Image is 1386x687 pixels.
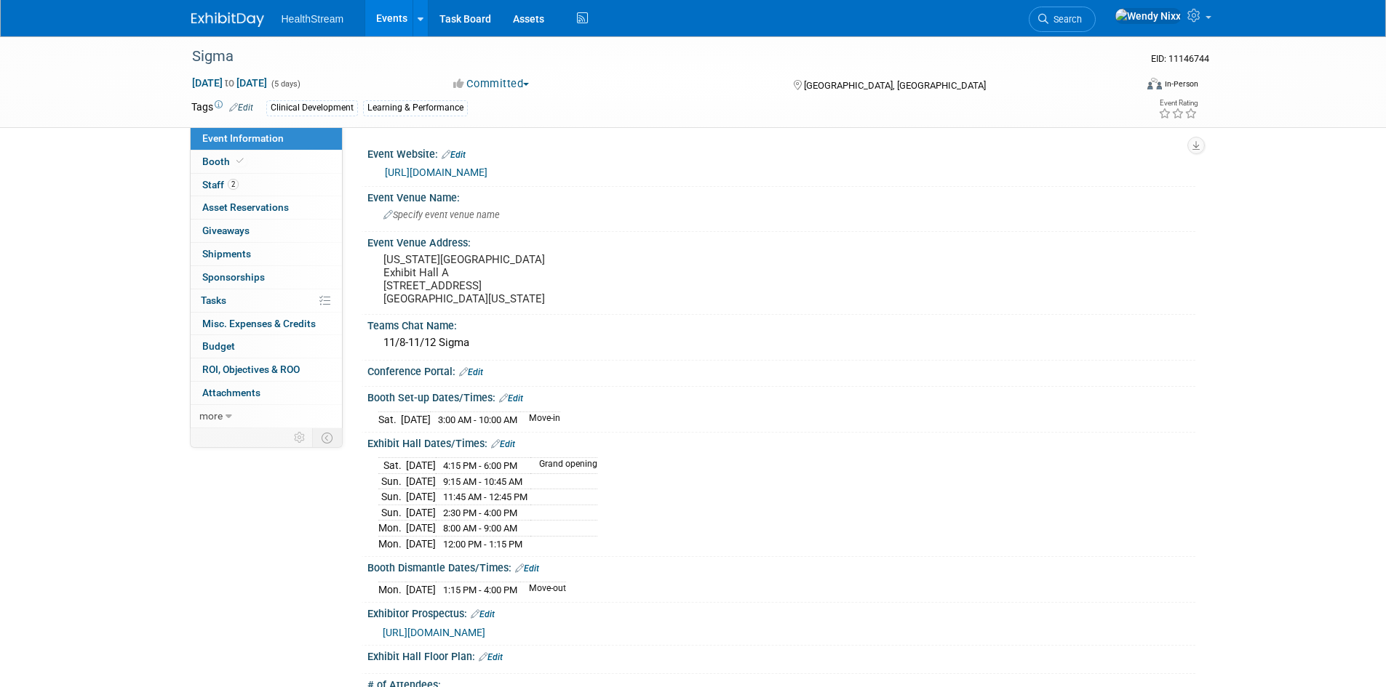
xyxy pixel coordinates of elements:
span: 3:00 AM - 10:00 AM [438,414,517,425]
a: Tasks [191,289,342,312]
span: Specify event venue name [383,209,500,220]
td: Mon. [378,521,406,537]
a: Edit [491,439,515,449]
div: Teams Chat Name: [367,315,1195,333]
span: Staff [202,179,239,190]
button: Committed [448,76,535,92]
span: 11:45 AM - 12:45 PM [443,491,527,502]
span: Budget [202,340,235,352]
span: 8:00 AM - 9:00 AM [443,523,517,534]
td: Mon. [378,536,406,551]
div: Event Venue Name: [367,187,1195,205]
td: Move-out [520,582,566,597]
td: Sat. [378,457,406,473]
span: HealthStream [282,13,344,25]
td: Sat. [378,411,401,427]
span: ROI, Objectives & ROO [202,363,300,375]
span: (5 days) [270,79,300,89]
span: 4:15 PM - 6:00 PM [443,460,517,471]
span: Sponsorships [202,271,265,283]
td: [DATE] [406,457,436,473]
span: [DATE] [DATE] [191,76,268,89]
td: Sun. [378,505,406,521]
span: 1:15 PM - 4:00 PM [443,584,517,595]
a: more [191,405,342,427]
td: [DATE] [406,536,436,551]
a: Edit [442,150,466,160]
a: Sponsorships [191,266,342,289]
a: Edit [479,652,503,662]
td: Sun. [378,489,406,505]
td: [DATE] [401,411,431,427]
a: Edit [499,393,523,403]
span: [GEOGRAPHIC_DATA], [GEOGRAPHIC_DATA] [804,80,986,91]
a: Edit [471,609,495,619]
a: Booth [191,150,342,173]
td: [DATE] [406,521,436,537]
div: Learning & Performance [363,100,468,116]
span: Booth [202,156,247,167]
span: Asset Reservations [202,201,289,213]
pre: [US_STATE][GEOGRAPHIC_DATA] Exhibit Hall A [STREET_ADDRESS] [GEOGRAPHIC_DATA][US_STATE] [383,253,696,305]
td: Sun. [378,473,406,489]
div: Event Format [1049,76,1199,97]
span: Shipments [202,248,251,260]
a: Event Information [191,127,342,150]
div: Booth Dismantle Dates/Times: [367,557,1195,576]
div: Sigma [187,44,1113,70]
td: [DATE] [406,473,436,489]
div: Exhibitor Prospectus: [367,603,1195,622]
a: Edit [229,103,253,113]
div: Exhibit Hall Floor Plan: [367,646,1195,664]
span: 2:30 PM - 4:00 PM [443,507,517,518]
a: [URL][DOMAIN_NAME] [385,166,487,178]
td: Toggle Event Tabs [312,428,342,447]
a: Budget [191,335,342,358]
td: [DATE] [406,489,436,505]
img: Wendy Nixx [1115,8,1182,24]
td: Mon. [378,582,406,597]
div: Event Rating [1158,100,1198,107]
span: 9:15 AM - 10:45 AM [443,476,522,487]
i: Booth reservation complete [236,157,244,165]
span: Event ID: 11146744 [1151,53,1209,64]
a: Edit [459,367,483,377]
div: In-Person [1164,79,1198,89]
div: Clinical Development [266,100,358,116]
a: Asset Reservations [191,196,342,219]
div: 11/8-11/12 Sigma [378,332,1184,354]
div: Booth Set-up Dates/Times: [367,387,1195,406]
img: Format-Inperson.png [1147,78,1162,89]
div: Exhibit Hall Dates/Times: [367,433,1195,451]
a: [URL][DOMAIN_NAME] [383,627,485,638]
span: more [199,410,223,422]
td: Move-in [520,411,560,427]
td: [DATE] [406,582,436,597]
img: ExhibitDay [191,12,264,27]
span: Event Information [202,132,284,144]
span: Attachments [202,387,260,398]
a: Shipments [191,243,342,265]
div: Event Website: [367,143,1195,162]
span: to [223,77,236,89]
td: Grand opening [530,457,597,473]
td: [DATE] [406,505,436,521]
span: Search [1048,14,1082,25]
a: Misc. Expenses & Credits [191,313,342,335]
span: Misc. Expenses & Credits [202,318,316,329]
span: 12:00 PM - 1:15 PM [443,539,522,550]
span: Tasks [201,294,226,306]
a: Search [1029,7,1096,32]
a: Giveaways [191,220,342,242]
div: Event Venue Address: [367,232,1195,250]
span: Giveaways [202,225,250,236]
a: ROI, Objectives & ROO [191,358,342,381]
a: Staff2 [191,174,342,196]
div: Conference Portal: [367,361,1195,379]
a: Edit [515,563,539,574]
td: Personalize Event Tab Strip [287,428,313,447]
span: 2 [228,179,239,190]
a: Attachments [191,382,342,404]
td: Tags [191,100,253,116]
